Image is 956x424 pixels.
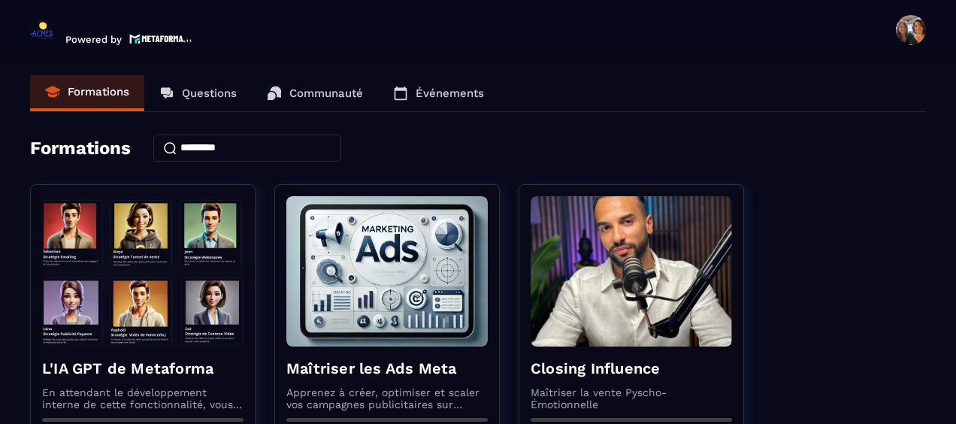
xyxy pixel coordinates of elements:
[129,32,192,45] img: logo
[30,21,54,45] img: logo-branding
[286,386,488,410] p: Apprenez à créer, optimiser et scaler vos campagnes publicitaires sur Facebook et Instagram.
[42,386,244,410] p: En attendant le développement interne de cette fonctionnalité, vous pouvez déjà l’utiliser avec C...
[289,86,363,100] p: Communauté
[252,75,378,111] a: Communauté
[531,358,732,379] h4: Closing Influence
[42,196,244,347] img: formation-background
[65,34,122,45] p: Powered by
[531,386,732,410] p: Maîtriser la vente Pyscho-Émotionnelle
[531,196,732,347] img: formation-background
[144,75,252,111] a: Questions
[68,85,129,98] p: Formations
[286,358,488,379] h4: Maîtriser les Ads Meta
[42,358,244,379] h4: L'IA GPT de Metaforma
[378,75,499,111] a: Événements
[182,86,237,100] p: Questions
[416,86,484,100] p: Événements
[30,138,131,159] h4: Formations
[286,196,488,347] img: formation-background
[30,75,144,111] a: Formations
